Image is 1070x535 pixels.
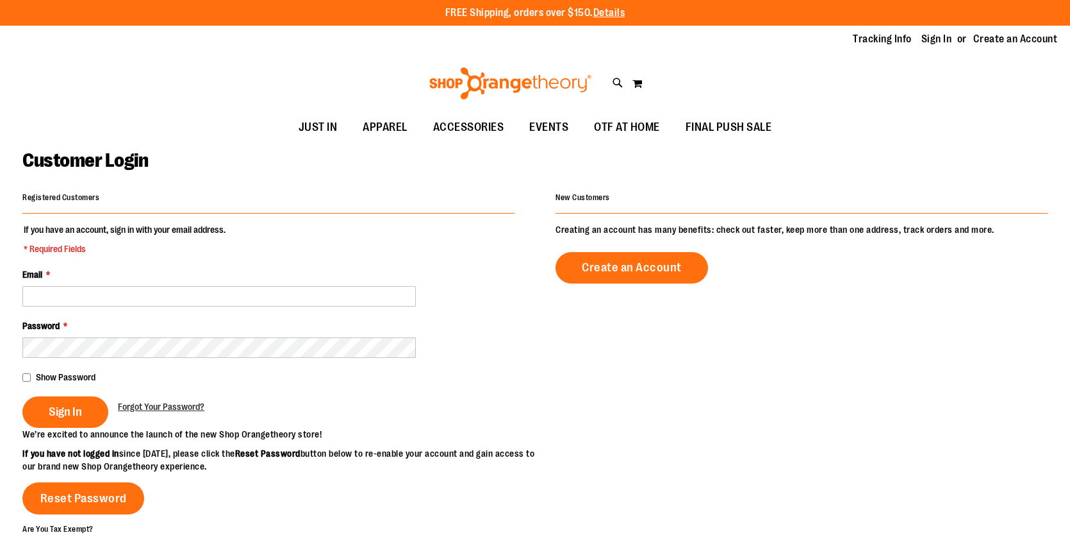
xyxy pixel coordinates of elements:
a: Tracking Info [853,32,912,46]
p: Creating an account has many benefits: check out faster, keep more than one address, track orders... [556,223,1048,236]
a: Create an Account [973,32,1058,46]
legend: If you have an account, sign in with your email address. [22,223,227,255]
span: FINAL PUSH SALE [686,113,772,142]
a: APPAREL [350,113,420,142]
a: OTF AT HOME [581,113,673,142]
button: Sign In [22,396,108,428]
a: ACCESSORIES [420,113,517,142]
span: JUST IN [299,113,338,142]
span: Sign In [49,405,82,419]
span: Show Password [36,372,95,382]
a: Sign In [921,32,952,46]
strong: New Customers [556,193,610,202]
a: EVENTS [516,113,581,142]
span: Password [22,321,60,331]
a: Forgot Your Password? [118,400,204,413]
span: Forgot Your Password? [118,402,204,412]
span: Customer Login [22,149,148,171]
p: We’re excited to announce the launch of the new Shop Orangetheory store! [22,428,535,441]
a: JUST IN [286,113,350,142]
span: ACCESSORIES [433,113,504,142]
p: FREE Shipping, orders over $150. [445,6,625,21]
a: Create an Account [556,252,708,284]
img: Shop Orangetheory [427,67,593,99]
strong: Reset Password [235,448,300,459]
a: Reset Password [22,482,144,514]
span: APPAREL [363,113,407,142]
strong: If you have not logged in [22,448,119,459]
a: Details [593,7,625,19]
span: * Required Fields [24,242,226,255]
p: since [DATE], please click the button below to re-enable your account and gain access to our bran... [22,447,535,473]
span: Create an Account [582,260,682,275]
span: OTF AT HOME [594,113,660,142]
span: Email [22,269,42,280]
strong: Registered Customers [22,193,99,202]
strong: Are You Tax Exempt? [22,524,94,533]
span: EVENTS [529,113,568,142]
a: FINAL PUSH SALE [673,113,785,142]
span: Reset Password [40,491,127,505]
